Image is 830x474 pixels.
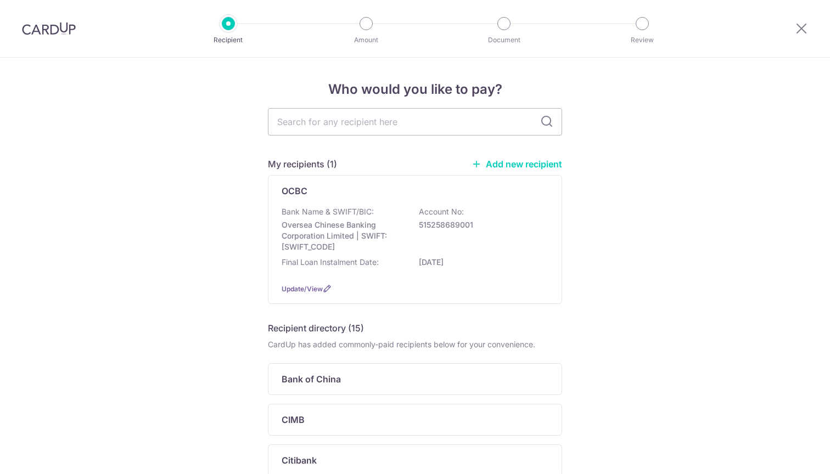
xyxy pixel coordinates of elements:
p: Oversea Chinese Banking Corporation Limited | SWIFT: [SWIFT_CODE] [282,219,405,252]
img: CardUp [22,22,76,35]
p: Final Loan Instalment Date: [282,257,379,268]
p: Recipient [188,35,269,46]
h5: My recipients (1) [268,157,337,171]
p: Amount [326,35,407,46]
p: Citibank [282,454,317,467]
p: Bank of China [282,373,341,386]
div: CardUp has added commonly-paid recipients below for your convenience. [268,339,562,350]
p: [DATE] [419,257,542,268]
p: Bank Name & SWIFT/BIC: [282,206,374,217]
p: Review [602,35,683,46]
a: Add new recipient [472,159,562,170]
p: OCBC [282,184,307,198]
h4: Who would you like to pay? [268,80,562,99]
p: Document [463,35,545,46]
p: CIMB [282,413,305,426]
p: Account No: [419,206,464,217]
h5: Recipient directory (15) [268,321,364,335]
input: Search for any recipient here [268,108,562,136]
p: 515258689001 [419,219,542,230]
a: Update/View [282,285,323,293]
